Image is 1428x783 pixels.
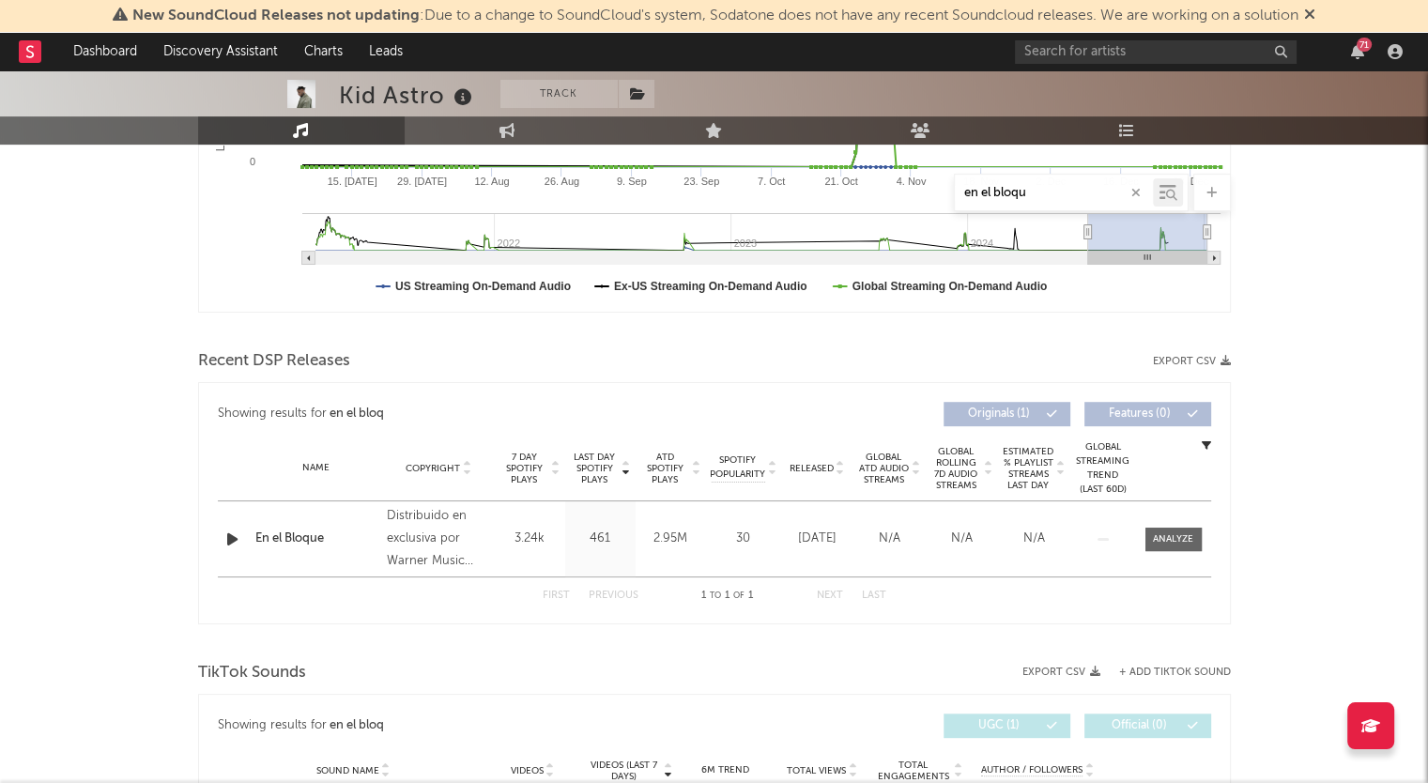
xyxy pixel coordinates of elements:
[858,530,921,548] div: N/A
[198,662,306,684] span: TikTok Sounds
[1153,356,1231,367] button: Export CSV
[1097,720,1183,731] span: Official ( 0 )
[1022,667,1100,678] button: Export CSV
[543,591,570,601] button: First
[150,33,291,70] a: Discovery Assistant
[316,765,379,776] span: Sound Name
[255,530,378,548] a: En el Bloque
[330,714,384,737] div: en el bloq
[1100,668,1231,678] button: + Add TikTok Sound
[291,33,356,70] a: Charts
[1003,530,1066,548] div: N/A
[787,765,846,776] span: Total Views
[1357,38,1372,52] div: 71
[640,452,690,485] span: ATD Spotify Plays
[956,408,1042,420] span: Originals ( 1 )
[395,280,571,293] text: US Streaming On-Demand Audio
[1075,440,1131,497] div: Global Streaming Trend (Last 60D)
[387,505,489,573] div: Distribuido en exclusiva por Warner Music Spain, S.L, © 2020 [PERSON_NAME], Riuk Management
[1003,446,1054,491] span: Estimated % Playlist Streams Last Day
[733,591,745,600] span: of
[944,402,1070,426] button: Originals(1)
[710,591,721,600] span: to
[1084,714,1211,738] button: Official(0)
[930,530,993,548] div: N/A
[249,156,254,167] text: 0
[956,720,1042,731] span: UGC ( 1 )
[570,530,631,548] div: 461
[499,452,549,485] span: 7 Day Spotify Plays
[500,80,618,108] button: Track
[790,463,834,474] span: Released
[218,714,714,738] div: Showing results for
[499,530,560,548] div: 3.24k
[1084,402,1211,426] button: Features(0)
[875,760,951,782] span: Total Engagements
[255,461,378,475] div: Name
[710,453,765,482] span: Spotify Popularity
[1015,40,1297,64] input: Search for artists
[676,585,779,607] div: 1 1 1
[944,714,1070,738] button: UGC(1)
[356,33,416,70] a: Leads
[198,350,350,373] span: Recent DSP Releases
[1304,8,1315,23] span: Dismiss
[1351,44,1364,59] button: 71
[339,80,477,111] div: Kid Astro
[1097,408,1183,420] span: Features ( 0 )
[511,765,544,776] span: Videos
[852,280,1047,293] text: Global Streaming On-Demand Audio
[60,33,150,70] a: Dashboard
[858,452,910,485] span: Global ATD Audio Streams
[213,32,226,151] text: Luminate Daily Streams
[132,8,420,23] span: New SoundCloud Releases not updating
[817,591,843,601] button: Next
[613,280,806,293] text: Ex-US Streaming On-Demand Audio
[955,186,1153,201] input: Search by song name or URL
[1119,668,1231,678] button: + Add TikTok Sound
[589,591,638,601] button: Previous
[218,402,714,426] div: Showing results for
[330,403,384,425] div: en el bloq
[640,530,701,548] div: 2.95M
[132,8,1298,23] span: : Due to a change to SoundCloud's system, Sodatone does not have any recent Soundcloud releases. ...
[862,591,886,601] button: Last
[682,763,769,777] div: 6M Trend
[786,530,849,548] div: [DATE]
[570,452,620,485] span: Last Day Spotify Plays
[585,760,661,782] span: Videos (last 7 days)
[981,764,1083,776] span: Author / Followers
[711,530,776,548] div: 30
[406,463,460,474] span: Copyright
[930,446,982,491] span: Global Rolling 7D Audio Streams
